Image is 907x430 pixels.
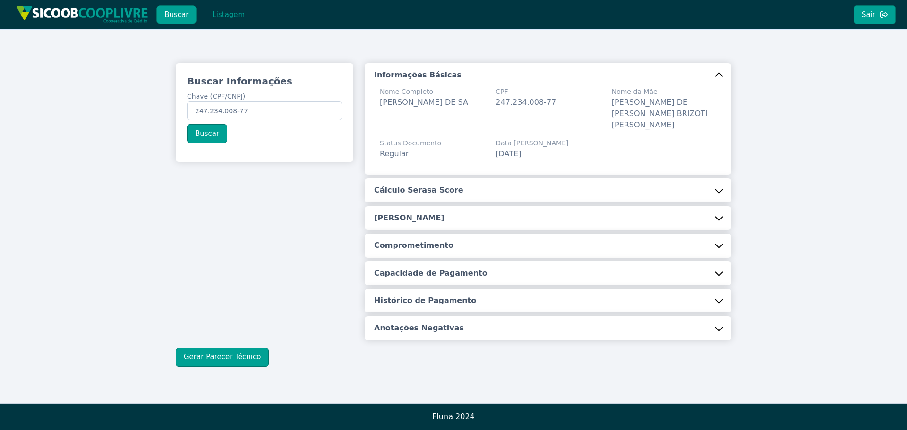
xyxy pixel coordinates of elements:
span: CPF [496,87,556,97]
input: Chave (CPF/CNPJ) [187,101,342,120]
button: Cálculo Serasa Score [365,178,731,202]
span: Data [PERSON_NAME] [496,138,568,148]
h5: Comprometimento [374,240,453,251]
h5: [PERSON_NAME] [374,213,445,223]
h5: Informações Básicas [374,70,462,80]
button: [PERSON_NAME] [365,206,731,230]
h5: Capacidade de Pagamento [374,268,488,278]
button: Listagem [204,5,253,24]
span: Nome Completo [380,87,468,97]
img: img/sicoob_cooplivre.png [16,6,148,23]
h5: Cálculo Serasa Score [374,185,463,195]
span: Fluna 2024 [432,412,475,421]
button: Buscar [187,124,227,143]
span: 247.234.008-77 [496,98,556,107]
h3: Buscar Informações [187,75,342,88]
span: Regular [380,149,409,158]
span: Status Documento [380,138,441,148]
button: Histórico de Pagamento [365,289,731,312]
span: [DATE] [496,149,521,158]
h5: Histórico de Pagamento [374,295,476,306]
span: [PERSON_NAME] DE [PERSON_NAME] BRIZOTI [PERSON_NAME] [612,98,708,129]
button: Gerar Parecer Técnico [176,348,269,367]
button: Buscar [156,5,197,24]
button: Sair [854,5,896,24]
button: Informações Básicas [365,63,731,87]
button: Anotações Negativas [365,316,731,340]
span: [PERSON_NAME] DE SA [380,98,468,107]
h5: Anotações Negativas [374,323,464,333]
span: Chave (CPF/CNPJ) [187,93,245,100]
span: Nome da Mãe [612,87,716,97]
button: Capacidade de Pagamento [365,261,731,285]
button: Comprometimento [365,234,731,257]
